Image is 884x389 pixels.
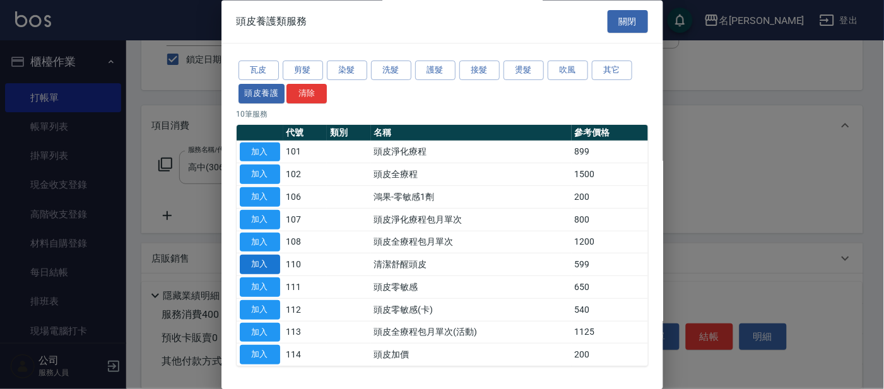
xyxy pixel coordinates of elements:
td: 1200 [572,231,648,254]
td: 頭皮全療程包月單次 [371,231,572,254]
button: 其它 [592,61,632,81]
td: 540 [572,299,648,322]
td: 200 [572,186,648,209]
button: 頭皮養護 [239,84,285,103]
td: 113 [283,322,327,344]
td: 清潔舒醒頭皮 [371,253,572,276]
td: 頭皮全療程包月單次(活動) [371,322,572,344]
button: 洗髮 [371,61,411,81]
p: 10 筆服務 [237,108,648,120]
td: 頭皮淨化療程 [371,141,572,164]
button: 加入 [240,188,280,207]
td: 頭皮加價 [371,344,572,366]
td: 114 [283,344,327,366]
button: 護髮 [415,61,456,81]
button: 染髮 [327,61,367,81]
button: 加入 [240,345,280,365]
td: 頭皮淨化療程包月單次 [371,209,572,231]
td: 1125 [572,322,648,344]
td: 599 [572,253,648,276]
button: 接髮 [459,61,500,81]
td: 1500 [572,163,648,186]
th: 代號 [283,125,327,141]
td: 650 [572,276,648,299]
td: 頭皮全療程 [371,163,572,186]
td: 899 [572,141,648,164]
button: 加入 [240,300,280,320]
button: 加入 [240,142,280,162]
button: 加入 [240,278,280,298]
td: 102 [283,163,327,186]
th: 參考價格 [572,125,648,141]
th: 類別 [327,125,371,141]
th: 名稱 [371,125,572,141]
button: 加入 [240,233,280,252]
button: 加入 [240,165,280,185]
button: 加入 [240,255,280,275]
td: 頭皮零敏感 [371,276,572,299]
button: 加入 [240,323,280,342]
button: 吹風 [548,61,588,81]
button: 瓦皮 [239,61,279,81]
button: 加入 [240,210,280,229]
td: 110 [283,253,327,276]
td: 111 [283,276,327,299]
button: 關閉 [608,10,648,33]
td: 101 [283,141,327,164]
td: 鴻果-零敏感1劑 [371,186,572,209]
td: 頭皮零敏感(卡) [371,299,572,322]
td: 112 [283,299,327,322]
td: 107 [283,209,327,231]
button: 燙髮 [504,61,544,81]
td: 200 [572,344,648,366]
td: 106 [283,186,327,209]
button: 清除 [286,84,327,103]
button: 剪髮 [283,61,323,81]
td: 800 [572,209,648,231]
td: 108 [283,231,327,254]
span: 頭皮養護類服務 [237,15,307,28]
